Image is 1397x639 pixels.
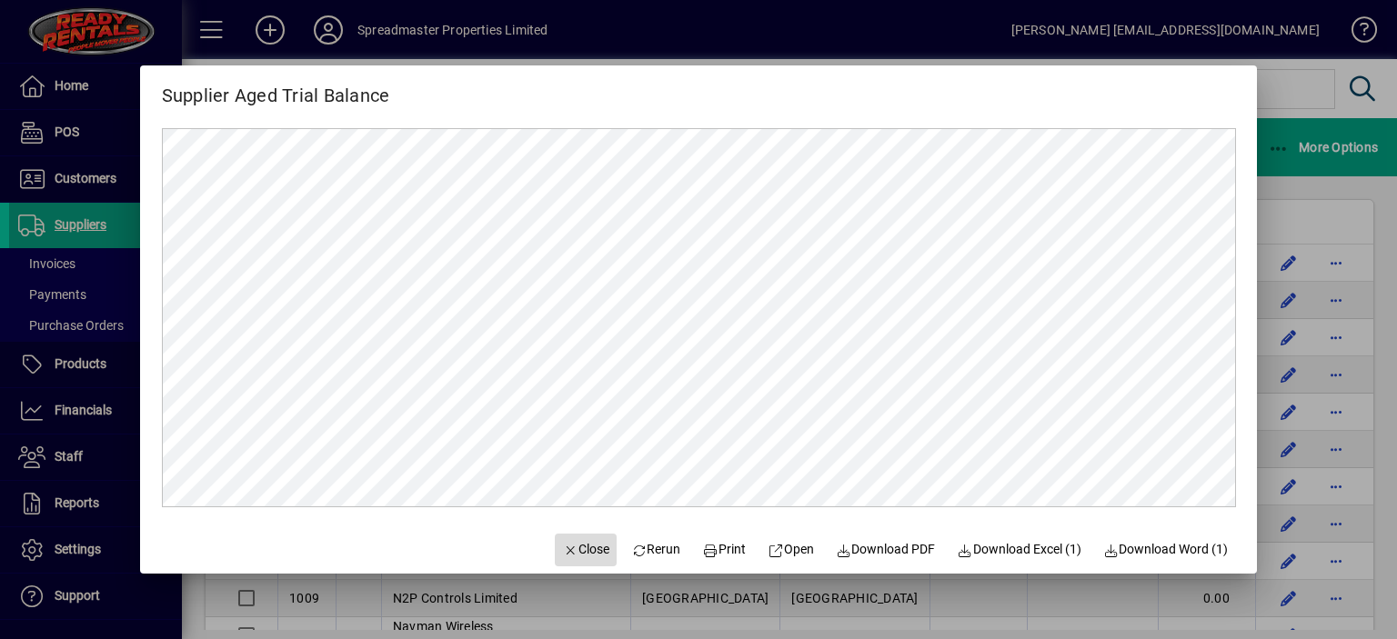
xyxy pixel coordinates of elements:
span: Open [768,540,814,559]
h2: Supplier Aged Trial Balance [140,65,412,110]
button: Download Excel (1) [950,534,1089,566]
span: Close [562,540,609,559]
span: Download PDF [836,540,936,559]
span: Print [703,540,747,559]
a: Download PDF [829,534,943,566]
button: Close [555,534,617,566]
span: Rerun [631,540,681,559]
button: Download Word (1) [1096,534,1236,566]
span: Download Word (1) [1103,540,1229,559]
span: Download Excel (1) [957,540,1081,559]
a: Open [760,534,821,566]
button: Print [695,534,753,566]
